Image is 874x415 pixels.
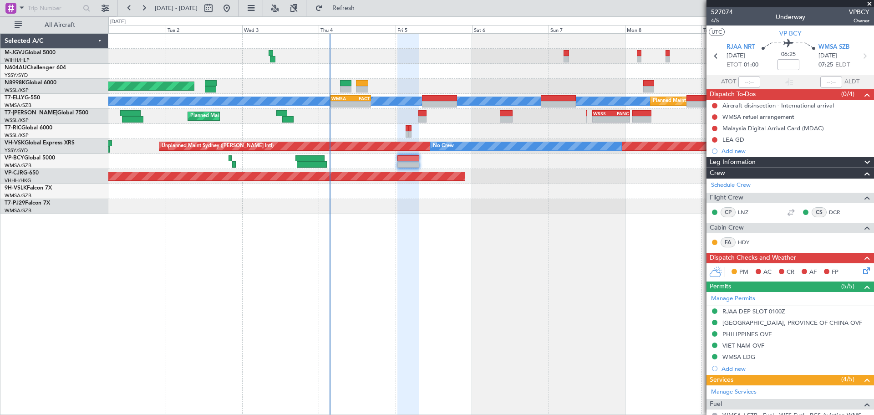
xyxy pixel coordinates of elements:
[721,207,736,217] div: CP
[5,80,25,86] span: N8998K
[319,25,395,33] div: Thu 4
[738,77,760,87] input: --:--
[710,157,756,168] span: Leg Information
[472,25,549,33] div: Sat 6
[5,125,21,131] span: T7-RIC
[89,25,166,33] div: Mon 1
[28,1,80,15] input: Trip Number
[711,388,757,397] a: Manage Services
[5,65,27,71] span: N604AU
[5,162,31,169] a: WMSA/SZB
[351,102,370,107] div: -
[710,223,744,233] span: Cabin Crew
[611,117,630,122] div: -
[24,22,96,28] span: All Aircraft
[818,43,849,52] span: WMSA SZB
[110,18,126,26] div: [DATE]
[779,29,802,38] span: VP-BCY
[549,25,625,33] div: Sun 7
[721,77,736,87] span: ATOT
[5,170,23,176] span: VP-CJR
[710,89,756,100] span: Dispatch To-Dos
[5,185,52,191] a: 9H-VSLKFalcon 7X
[5,102,31,109] a: WMSA/SZB
[611,111,630,116] div: PANC
[844,77,859,87] span: ALDT
[727,61,742,70] span: ETOT
[5,140,25,146] span: VH-VSK
[722,330,772,338] div: PHILIPPINES OVF
[722,353,755,361] div: WMSA LDG
[5,50,56,56] a: M-JGVJGlobal 5000
[722,365,869,373] div: Add new
[5,110,88,116] a: T7-[PERSON_NAME]Global 7500
[311,1,366,15] button: Refresh
[722,307,785,315] div: RJAA DEP SLOT 0100Z
[710,399,722,410] span: Fuel
[727,43,755,52] span: RJAA NRT
[351,96,370,101] div: FACT
[809,268,817,277] span: AF
[625,25,701,33] div: Mon 8
[5,192,31,199] a: WMSA/SZB
[5,155,24,161] span: VP-BCY
[744,61,758,70] span: 01:00
[5,200,50,206] a: T7-PJ29Falcon 7X
[5,57,30,64] a: WIHH/HLP
[166,25,242,33] div: Tue 2
[709,28,725,36] button: UTC
[5,80,56,86] a: N8998KGlobal 6000
[710,168,725,179] span: Crew
[841,89,854,99] span: (0/4)
[701,25,778,33] div: Tue 9
[190,109,280,123] div: Planned Maint Dubai (Al Maktoum Intl)
[841,282,854,291] span: (5/5)
[711,7,733,17] span: 527074
[5,50,25,56] span: M-JGVJ
[710,253,796,263] span: Dispatch Checks and Weather
[738,238,758,246] a: HDY
[781,50,796,59] span: 06:25
[739,268,748,277] span: PM
[5,125,52,131] a: T7-RICGlobal 6000
[711,294,755,303] a: Manage Permits
[711,17,733,25] span: 4/5
[396,25,472,33] div: Fri 5
[818,61,833,70] span: 07:25
[710,282,731,292] span: Permits
[727,51,745,61] span: [DATE]
[5,110,57,116] span: T7-[PERSON_NAME]
[832,268,838,277] span: FP
[5,170,39,176] a: VP-CJRG-650
[710,375,733,385] span: Services
[5,140,75,146] a: VH-VSKGlobal Express XRS
[722,113,794,121] div: WMSA refuel arrangement
[722,147,869,155] div: Add new
[653,94,805,108] div: Planned Maint [GEOGRAPHIC_DATA] ([GEOGRAPHIC_DATA] Intl)
[787,268,794,277] span: CR
[5,72,28,79] a: YSSY/SYD
[722,342,764,349] div: VIET NAM OVF
[5,177,31,184] a: VHHH/HKG
[5,200,25,206] span: T7-PJ29
[5,155,55,161] a: VP-BCYGlobal 5000
[722,124,824,132] div: Malaysia Digital Arrival Card (MDAC)
[710,193,743,203] span: Flight Crew
[5,132,29,139] a: WSSL/XSP
[849,17,869,25] span: Owner
[738,208,758,216] a: LNZ
[763,268,772,277] span: AC
[829,208,849,216] a: DCR
[5,185,27,191] span: 9H-VSLK
[5,117,29,124] a: WSSL/XSP
[5,65,66,71] a: N604AUChallenger 604
[849,7,869,17] span: VPBCY
[711,181,751,190] a: Schedule Crew
[5,87,29,94] a: WSSL/XSP
[5,95,40,101] a: T7-ELLYG-550
[593,117,611,122] div: -
[835,61,850,70] span: ELDT
[10,18,99,32] button: All Aircraft
[841,374,854,384] span: (4/5)
[162,139,274,153] div: Unplanned Maint Sydney ([PERSON_NAME] Intl)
